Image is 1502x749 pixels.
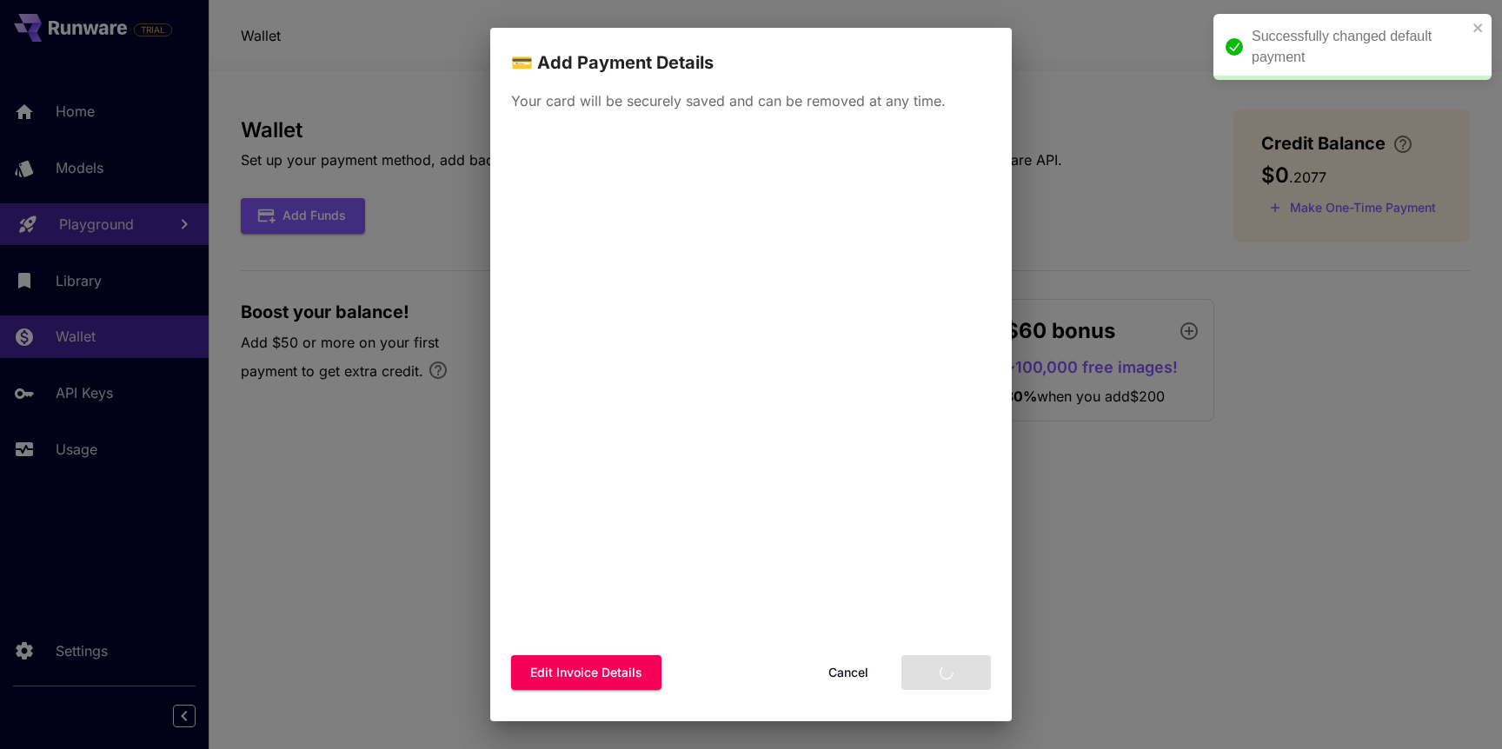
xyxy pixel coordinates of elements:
[490,28,1012,76] h2: 💳 Add Payment Details
[511,90,991,111] p: Your card will be securely saved and can be removed at any time.
[508,129,994,645] iframe: Secure payment input frame
[809,655,887,691] button: Cancel
[511,655,661,691] button: Edit invoice details
[1252,26,1467,68] div: Successfully changed default payment
[1472,21,1485,35] button: close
